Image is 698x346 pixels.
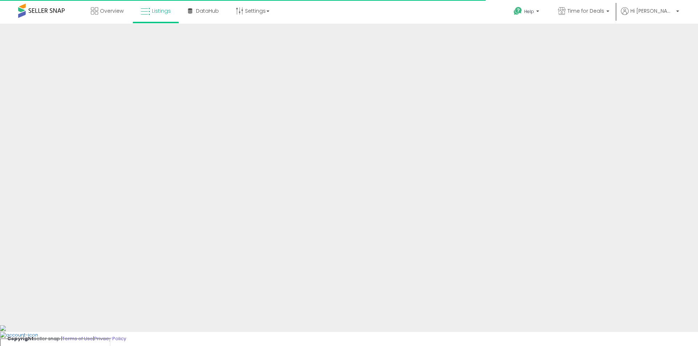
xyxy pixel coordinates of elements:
[100,7,124,15] span: Overview
[513,7,522,16] i: Get Help
[621,7,679,24] a: Hi [PERSON_NAME]
[508,1,546,24] a: Help
[196,7,219,15] span: DataHub
[630,7,674,15] span: Hi [PERSON_NAME]
[524,8,534,15] span: Help
[152,7,171,15] span: Listings
[567,7,604,15] span: Time for Deals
